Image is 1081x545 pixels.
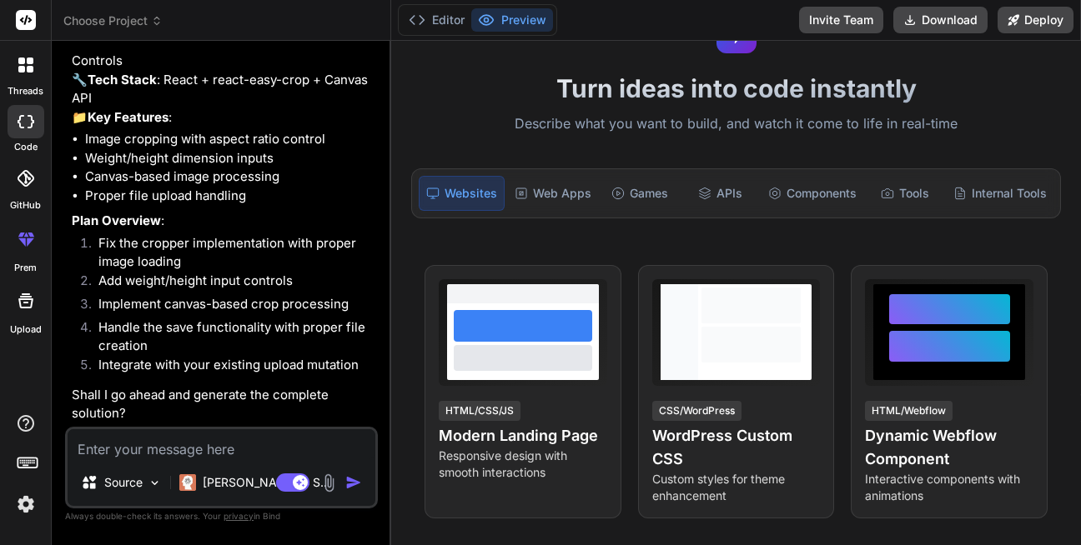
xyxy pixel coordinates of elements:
h4: Modern Landing Page [439,424,607,447]
label: threads [8,84,43,98]
span: Choose Project [63,12,163,29]
p: Responsive design with smooth interactions [439,447,607,481]
h1: Turn ideas into code instantly [401,73,1071,103]
label: prem [14,261,37,275]
p: [PERSON_NAME] 4 S.. [203,474,327,491]
p: : [72,212,375,231]
h4: WordPress Custom CSS [652,424,821,471]
li: Implement canvas-based crop processing [85,295,375,318]
li: Image cropping with aspect ratio control [85,130,375,149]
p: Source [104,474,143,491]
li: Canvas-based image processing [85,167,375,187]
strong: Tech Stack [88,72,157,87]
div: HTML/Webflow [865,401,953,421]
div: Internal Tools [947,176,1053,211]
img: icon [345,474,362,491]
li: Add weight/height input controls [85,272,375,295]
p: Describe what you want to build, and watch it come to life in real-time [401,113,1071,135]
li: Proper file upload handling [85,187,375,206]
p: Custom styles for theme enhancement [652,471,821,504]
strong: Plan Overview [72,212,161,228]
div: APIs [681,176,758,211]
div: HTML/CSS/JS [439,401,520,421]
p: 🔹 : Image Crop with Weight/Height Controls 🔧 : React + react-easy-crop + Canvas API 📁 : [72,33,375,127]
p: Interactive components with animations [865,471,1033,504]
li: Weight/height dimension inputs [85,149,375,168]
li: Integrate with your existing upload mutation [85,356,375,379]
button: Deploy [998,7,1073,33]
div: Components [762,176,863,211]
div: CSS/WordPress [652,401,742,421]
h4: Dynamic Webflow Component [865,424,1033,471]
p: Always double-check its answers. Your in Bind [65,508,378,524]
img: attachment [319,473,339,492]
button: Invite Team [799,7,883,33]
label: code [14,140,38,154]
label: Upload [10,322,42,337]
img: Pick Models [148,476,162,490]
button: Preview [471,8,553,32]
div: Tools [867,176,943,211]
img: Claude 4 Sonnet [179,474,196,491]
label: GitHub [10,198,41,212]
strong: Key Features [88,109,168,125]
button: Download [893,7,988,33]
li: Handle the save functionality with proper file creation [85,318,375,356]
button: Editor [402,8,471,32]
li: Fix the cropper implementation with proper image loading [85,234,375,272]
img: settings [12,490,40,518]
p: Shall I go ahead and generate the complete solution? [72,386,375,423]
div: Websites [419,176,505,211]
div: Games [601,176,678,211]
span: privacy [224,511,254,521]
div: Web Apps [508,176,598,211]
